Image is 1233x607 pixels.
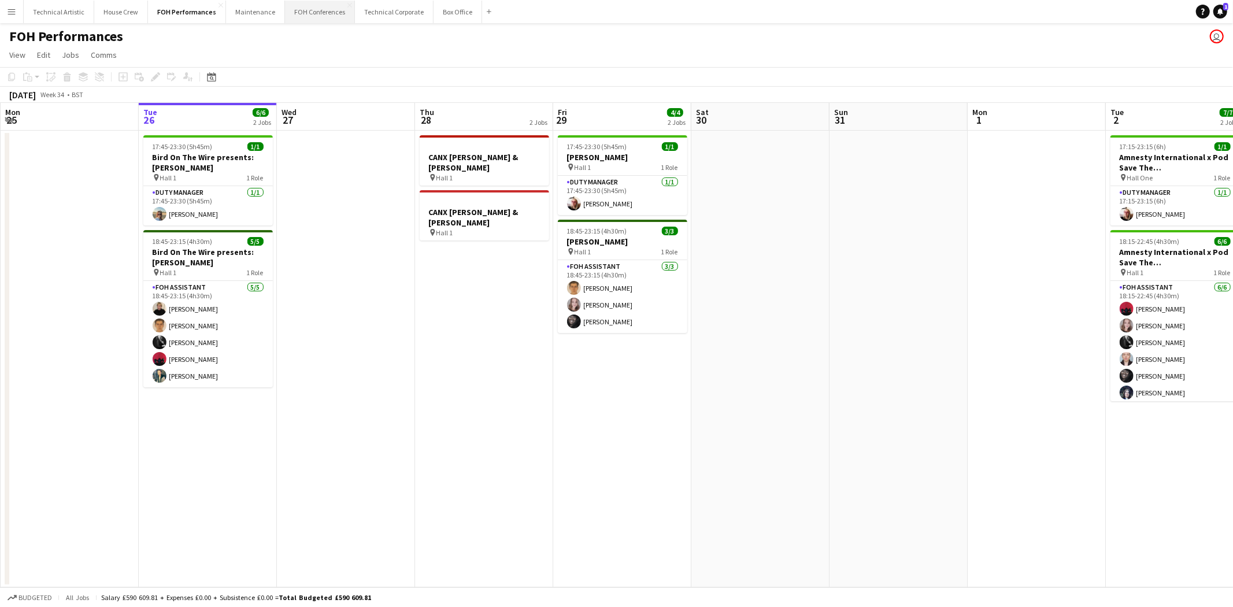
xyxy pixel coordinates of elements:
span: 1 [971,113,987,127]
span: 17:45-23:30 (5h45m) [567,142,627,151]
span: 30 [694,113,709,127]
span: 29 [556,113,567,127]
span: 18:15-22:45 (4h30m) [1120,237,1180,246]
div: [DATE] [9,89,36,101]
span: 1 Role [247,173,264,182]
div: 2 Jobs [253,118,271,127]
span: Tue [143,107,157,117]
span: Hall 1 [160,268,177,277]
span: All jobs [64,593,91,602]
span: 1/1 [1215,142,1231,151]
h3: CANX [PERSON_NAME] & [PERSON_NAME] [420,152,549,173]
span: 3/3 [662,227,678,235]
span: Sat [696,107,709,117]
button: Budgeted [6,591,54,604]
span: Hall 1 [1127,268,1144,277]
span: 1 Role [661,163,678,172]
button: FOH Conferences [285,1,355,23]
span: 4/4 [667,108,683,117]
h3: [PERSON_NAME] [558,236,687,247]
app-card-role: FOH Assistant3/318:45-23:15 (4h30m)[PERSON_NAME][PERSON_NAME][PERSON_NAME] [558,260,687,333]
h3: [PERSON_NAME] [558,152,687,162]
span: 1/1 [662,142,678,151]
button: Technical Artistic [24,1,94,23]
button: Maintenance [226,1,285,23]
span: 25 [3,113,20,127]
span: 1/1 [247,142,264,151]
button: House Crew [94,1,148,23]
app-job-card: CANX [PERSON_NAME] & [PERSON_NAME] Hall 1 [420,135,549,186]
a: View [5,47,30,62]
app-card-role: Duty Manager1/117:45-23:30 (5h45m)[PERSON_NAME] [558,176,687,215]
span: Hall 1 [575,247,591,256]
span: 26 [142,113,157,127]
span: Jobs [62,50,79,60]
span: Wed [282,107,297,117]
span: Edit [37,50,50,60]
span: Total Budgeted £590 609.81 [279,593,371,602]
span: 5/5 [247,237,264,246]
span: 1 [1223,3,1228,10]
span: 31 [832,113,848,127]
span: Sun [834,107,848,117]
span: 1 Role [661,247,678,256]
span: Comms [91,50,117,60]
span: 28 [418,113,434,127]
span: Hall 1 [575,163,591,172]
span: Week 34 [38,90,67,99]
div: Salary £590 609.81 + Expenses £0.00 + Subsistence £0.00 = [101,593,371,602]
button: Technical Corporate [355,1,434,23]
app-job-card: 18:45-23:15 (4h30m)5/5Bird On The Wire presents: [PERSON_NAME] Hall 11 RoleFOH Assistant5/518:45-... [143,230,273,387]
span: 18:45-23:15 (4h30m) [153,237,213,246]
span: 18:45-23:15 (4h30m) [567,227,627,235]
span: 6/6 [253,108,269,117]
span: 1 Role [1214,268,1231,277]
a: Jobs [57,47,84,62]
span: 27 [280,113,297,127]
app-user-avatar: Sally PERM Pochciol [1210,29,1224,43]
span: Hall One [1127,173,1153,182]
span: 17:45-23:30 (5h45m) [153,142,213,151]
div: 2 Jobs [530,118,547,127]
span: Hall 1 [436,228,453,237]
h1: FOH Performances [9,28,123,45]
span: Tue [1110,107,1124,117]
h3: Bird On The Wire presents: [PERSON_NAME] [143,152,273,173]
span: 6/6 [1215,237,1231,246]
app-job-card: CANX [PERSON_NAME] & [PERSON_NAME] Hall 1 [420,190,549,240]
app-job-card: 17:45-23:30 (5h45m)1/1Bird On The Wire presents: [PERSON_NAME] Hall 11 RoleDuty Manager1/117:45-2... [143,135,273,225]
app-card-role: Duty Manager1/117:45-23:30 (5h45m)[PERSON_NAME] [143,186,273,225]
span: Hall 1 [436,173,453,182]
span: Budgeted [18,594,52,602]
span: 17:15-23:15 (6h) [1120,142,1167,151]
app-card-role: FOH Assistant5/518:45-23:15 (4h30m)[PERSON_NAME][PERSON_NAME][PERSON_NAME][PERSON_NAME][PERSON_NAME] [143,281,273,387]
span: Fri [558,107,567,117]
span: Thu [420,107,434,117]
span: Mon [5,107,20,117]
h3: Bird On The Wire presents: [PERSON_NAME] [143,247,273,268]
h3: CANX [PERSON_NAME] & [PERSON_NAME] [420,207,549,228]
span: 2 [1109,113,1124,127]
a: 1 [1213,5,1227,18]
app-job-card: 17:45-23:30 (5h45m)1/1[PERSON_NAME] Hall 11 RoleDuty Manager1/117:45-23:30 (5h45m)[PERSON_NAME] [558,135,687,215]
div: BST [72,90,83,99]
span: Hall 1 [160,173,177,182]
button: Box Office [434,1,482,23]
button: FOH Performances [148,1,226,23]
a: Comms [86,47,121,62]
span: Mon [972,107,987,117]
app-job-card: 18:45-23:15 (4h30m)3/3[PERSON_NAME] Hall 11 RoleFOH Assistant3/318:45-23:15 (4h30m)[PERSON_NAME][... [558,220,687,333]
span: 1 Role [1214,173,1231,182]
a: Edit [32,47,55,62]
div: 2 Jobs [668,118,686,127]
span: View [9,50,25,60]
span: 1 Role [247,268,264,277]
